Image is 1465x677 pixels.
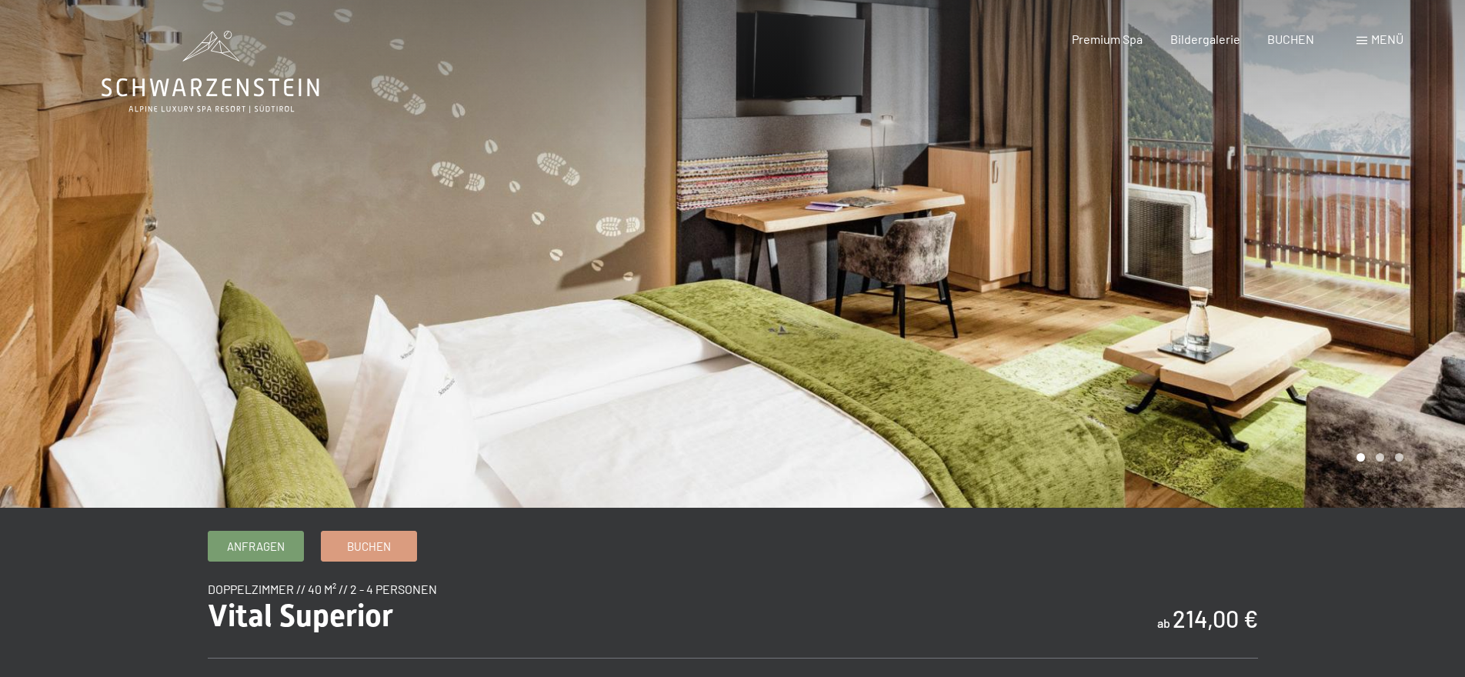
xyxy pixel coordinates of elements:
span: ab [1157,615,1170,630]
a: Bildergalerie [1170,32,1240,46]
span: Vital Superior [208,598,393,634]
a: Buchen [322,532,416,561]
span: Buchen [347,539,391,555]
span: Doppelzimmer // 40 m² // 2 - 4 Personen [208,582,437,596]
a: BUCHEN [1267,32,1314,46]
a: Anfragen [209,532,303,561]
a: Premium Spa [1072,32,1143,46]
span: Menü [1371,32,1403,46]
b: 214,00 € [1173,605,1258,632]
span: Anfragen [227,539,285,555]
